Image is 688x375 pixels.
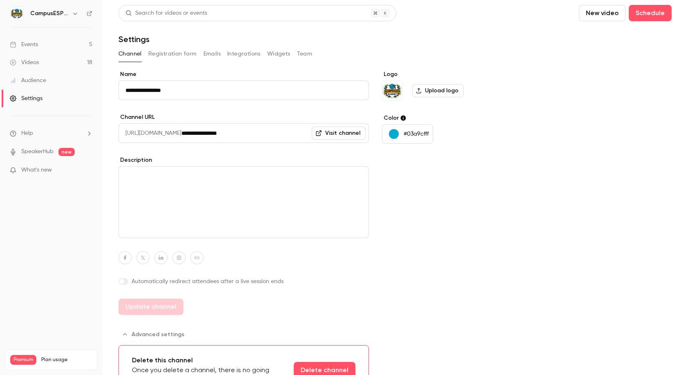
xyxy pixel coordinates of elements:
[41,357,92,363] span: Plan usage
[629,5,672,21] button: Schedule
[118,47,142,60] button: Channel
[10,355,36,365] span: Premium
[10,94,42,103] div: Settings
[312,127,366,140] a: Visit channel
[21,147,54,156] a: SpeakerHub
[132,355,287,365] p: Delete this channel
[148,47,197,60] button: Registration form
[83,167,92,174] iframe: Noticeable Trigger
[10,76,46,85] div: Audience
[118,70,369,78] label: Name
[579,5,625,21] button: New video
[58,148,75,156] span: new
[118,34,150,44] h1: Settings
[10,7,23,20] img: CampusESP Academy
[404,130,429,138] p: #03a9cfff
[118,328,189,341] button: Advanced settings
[382,114,507,122] label: Color
[267,47,290,60] button: Widgets
[21,166,52,174] span: What's new
[10,58,39,67] div: Videos
[30,9,69,18] h6: CampusESP Academy
[125,9,207,18] div: Search for videos or events
[382,70,507,101] section: Logo
[227,47,261,60] button: Integrations
[118,113,369,121] label: Channel URL
[297,47,313,60] button: Team
[118,123,181,143] span: [URL][DOMAIN_NAME]
[118,156,369,164] label: Description
[382,70,507,78] label: Logo
[382,81,402,100] img: CampusESP Academy
[382,124,433,144] button: #03a9cfff
[118,277,369,286] label: Automatically redirect attendees after a live session ends
[10,129,92,138] li: help-dropdown-opener
[412,84,464,97] label: Upload logo
[10,40,38,49] div: Events
[203,47,221,60] button: Emails
[21,129,33,138] span: Help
